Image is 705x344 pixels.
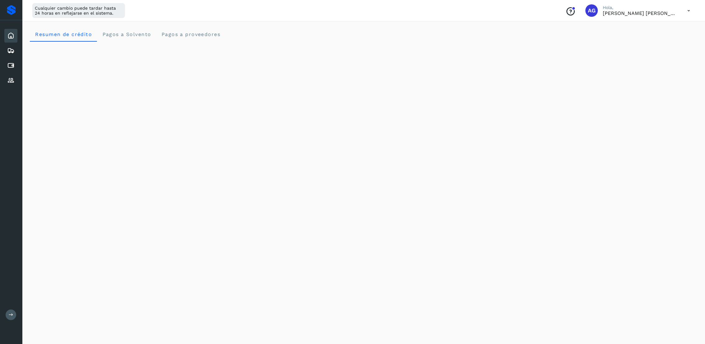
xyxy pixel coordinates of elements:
p: Hola, [603,5,677,10]
span: Pagos a Solvento [102,31,151,37]
div: Embarques [4,44,17,57]
div: Proveedores [4,74,17,87]
p: Abigail Gonzalez Leon [603,10,677,16]
span: Pagos a proveedores [161,31,220,37]
div: Inicio [4,29,17,43]
div: Cuentas por pagar [4,59,17,72]
div: Cualquier cambio puede tardar hasta 24 horas en reflejarse en el sistema. [32,3,125,18]
span: Resumen de crédito [35,31,92,37]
